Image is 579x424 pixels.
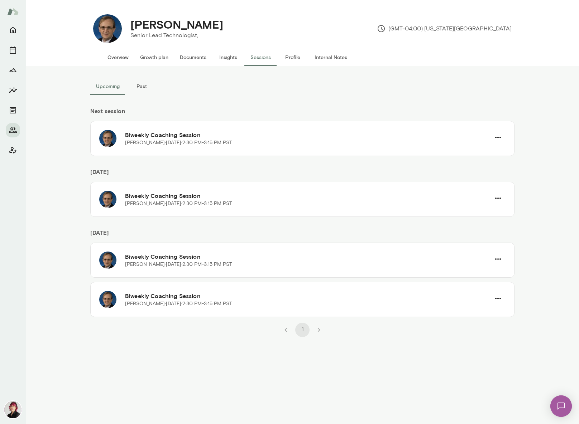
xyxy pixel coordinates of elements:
h6: [DATE] [90,167,515,182]
nav: pagination navigation [278,323,327,337]
button: Internal Notes [309,49,353,66]
p: [PERSON_NAME] · [DATE] · 2:30 PM-3:15 PM PST [125,261,232,268]
img: Richard Teel [93,14,122,43]
button: Members [6,123,20,137]
button: Sessions [244,49,277,66]
button: Sessions [6,43,20,57]
img: Leigh Allen-Arredondo [4,401,21,418]
button: Growth plan [134,49,174,66]
button: Home [6,23,20,37]
p: [PERSON_NAME] · [DATE] · 2:30 PM-3:15 PM PST [125,300,232,307]
button: Insights [212,49,244,66]
p: Senior Lead Technologist, [130,31,223,40]
button: Past [125,78,158,95]
img: Mento [7,5,19,18]
h6: Biweekly Coaching Session [125,191,491,200]
div: pagination [90,317,515,337]
button: Profile [277,49,309,66]
h6: [DATE] [90,228,515,243]
button: Upcoming [90,78,125,95]
p: (GMT-04:00) [US_STATE][GEOGRAPHIC_DATA] [377,24,512,33]
h6: Biweekly Coaching Session [125,292,491,300]
button: Documents [6,103,20,117]
button: Documents [174,49,212,66]
div: basic tabs example [90,78,515,95]
h6: Next session [90,107,515,121]
h6: Biweekly Coaching Session [125,131,491,139]
p: [PERSON_NAME] · [DATE] · 2:30 PM-3:15 PM PST [125,139,232,146]
button: page 1 [295,323,310,337]
button: Client app [6,143,20,157]
p: [PERSON_NAME] · [DATE] · 2:30 PM-3:15 PM PST [125,200,232,207]
button: Overview [102,49,134,66]
h4: [PERSON_NAME] [130,18,223,31]
h6: Biweekly Coaching Session [125,252,491,261]
button: Growth Plan [6,63,20,77]
button: Insights [6,83,20,97]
